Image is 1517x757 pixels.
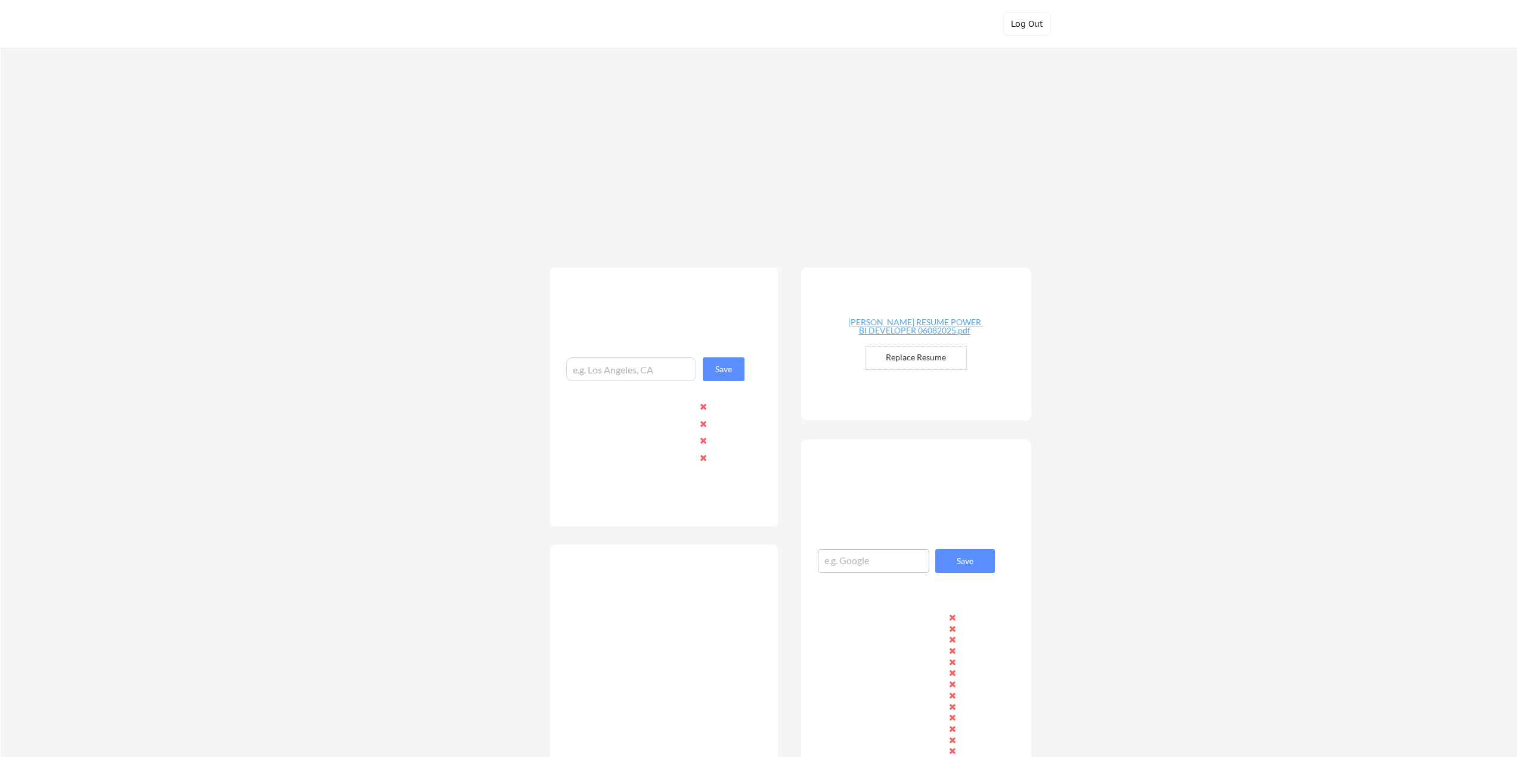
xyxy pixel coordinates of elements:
[843,318,985,335] div: [PERSON_NAME] RESUME POWER BI DEVELOPER 06082025.pdf
[935,549,995,573] button: Save
[566,357,696,381] input: e.g. Los Angeles, CA
[1003,12,1051,36] button: Log Out
[843,318,985,337] a: [PERSON_NAME] RESUME POWER BI DEVELOPER 06082025.pdf
[703,357,744,381] button: Save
